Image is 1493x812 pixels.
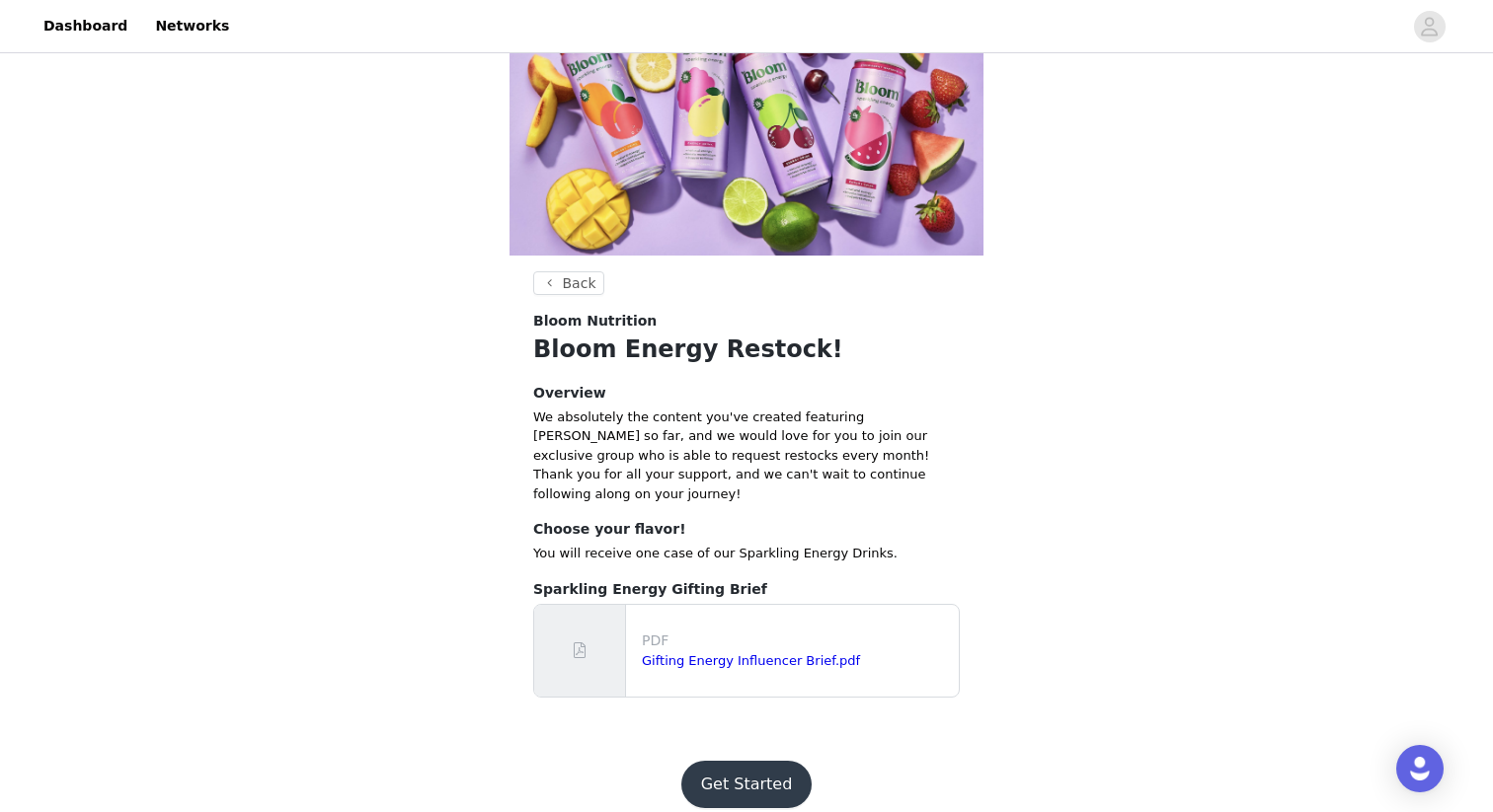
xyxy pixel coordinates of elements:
[32,4,139,48] a: Dashboard
[533,407,960,504] p: We absolutely the content you've created featuring [PERSON_NAME] so far, and we would love for yo...
[533,271,604,295] button: Back
[533,544,960,563] p: You will receive one case of our Sparkling Energy Drinks.
[533,332,960,367] h1: Bloom Energy Restock!
[681,761,813,808] button: Get Started
[1420,11,1439,42] div: avatar
[642,653,860,668] a: Gifting Energy Influencer Brief.pdf
[642,630,951,651] p: PDF
[533,579,960,600] h4: Sparkling Energy Gifting Brief
[533,519,960,540] h4: Choose your flavor!
[1396,745,1444,792] div: Open Intercom Messenger
[533,311,657,332] span: Bloom Nutrition
[533,383,960,404] h4: Overview
[143,4,241,48] a: Networks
